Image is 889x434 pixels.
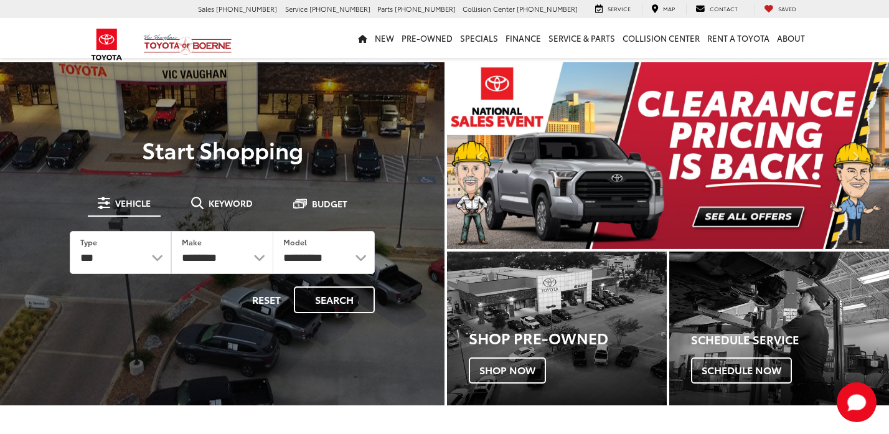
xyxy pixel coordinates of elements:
a: My Saved Vehicles [755,4,806,15]
span: Map [663,4,675,12]
span: Service [608,4,631,12]
span: Collision Center [463,4,515,14]
span: Contact [710,4,738,12]
a: Service [586,4,640,15]
label: Type [80,237,97,247]
span: Keyword [209,199,253,207]
a: Contact [686,4,747,15]
button: Toggle Chat Window [837,382,877,422]
svg: Start Chat [837,382,877,422]
a: Shop Pre-Owned Shop Now [447,252,667,405]
a: New [371,18,398,58]
span: [PHONE_NUMBER] [309,4,370,14]
a: Pre-Owned [398,18,456,58]
span: Saved [778,4,796,12]
span: Budget [312,199,347,208]
a: Collision Center [619,18,703,58]
span: Sales [198,4,214,14]
a: Map [642,4,684,15]
button: Reset [242,286,291,313]
img: Toyota [83,24,130,65]
span: Service [285,4,308,14]
label: Make [182,237,202,247]
a: Service & Parts: Opens in a new tab [545,18,619,58]
a: Home [354,18,371,58]
label: Model [283,237,307,247]
section: Carousel section with vehicle pictures - may contain disclaimers. [447,62,889,249]
button: Click to view previous picture. [447,87,514,224]
a: Rent a Toyota [703,18,773,58]
h3: Shop Pre-Owned [469,329,667,346]
div: Toyota [669,252,889,405]
div: carousel slide number 1 of 2 [447,62,889,249]
span: Schedule Now [691,357,792,384]
span: Shop Now [469,357,546,384]
span: Vehicle [115,199,151,207]
a: Specials [456,18,502,58]
span: Parts [377,4,393,14]
p: Start Shopping [52,137,392,162]
img: Clearance Pricing Is Back [447,62,889,249]
span: [PHONE_NUMBER] [517,4,578,14]
a: About [773,18,809,58]
img: Vic Vaughan Toyota of Boerne [143,34,232,55]
span: [PHONE_NUMBER] [216,4,277,14]
button: Search [294,286,375,313]
a: Finance [502,18,545,58]
span: [PHONE_NUMBER] [395,4,456,14]
h4: Schedule Service [691,334,889,346]
div: Toyota [447,252,667,405]
a: Schedule Service Schedule Now [669,252,889,405]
